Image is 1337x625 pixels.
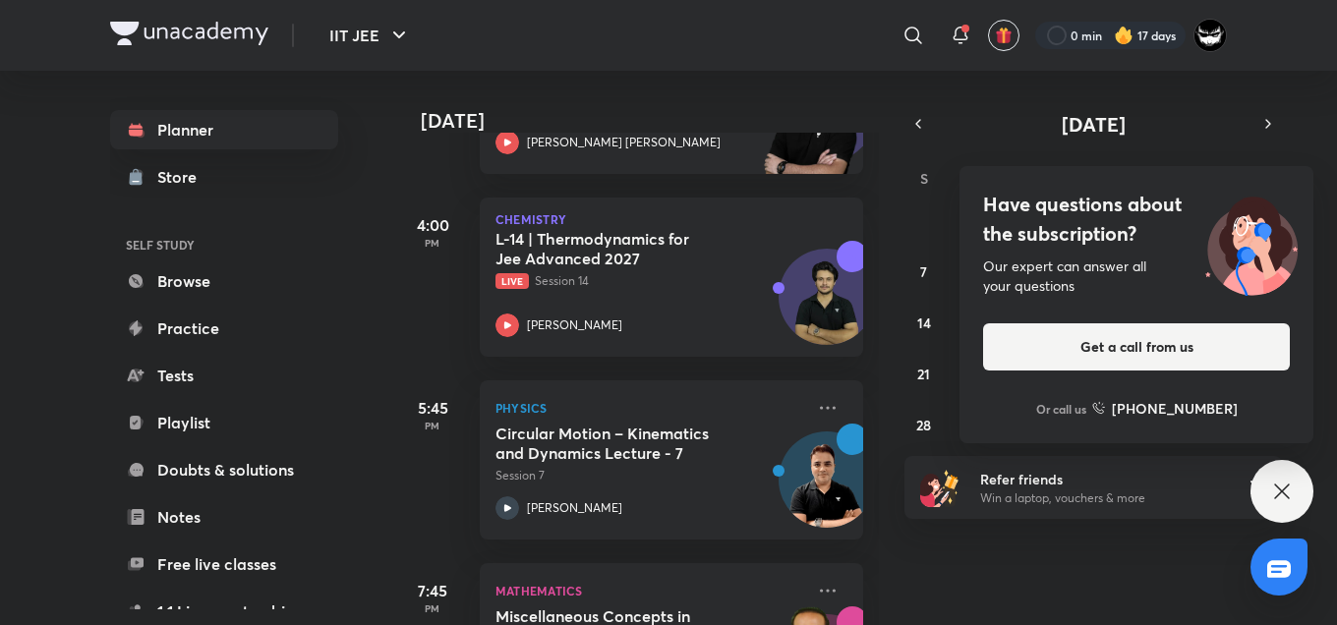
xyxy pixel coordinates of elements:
h4: Have questions about the subscription? [983,190,1290,249]
p: PM [393,237,472,249]
a: Planner [110,110,338,149]
button: IIT JEE [318,16,423,55]
button: September 28, 2025 [908,409,940,440]
span: [DATE] [1062,111,1126,138]
abbr: September 28, 2025 [916,416,931,434]
p: [PERSON_NAME] [PERSON_NAME] [527,134,721,151]
abbr: September 14, 2025 [917,313,931,332]
h5: 7:45 [393,579,472,602]
img: Company Logo [110,22,268,45]
div: Our expert can answer all your questions [983,256,1290,296]
p: [PERSON_NAME] [527,316,622,334]
img: referral [920,468,959,507]
button: [DATE] [932,110,1254,138]
abbr: September 7, 2025 [920,262,927,281]
h6: [PHONE_NUMBER] [1112,398,1238,419]
p: Session 7 [495,467,804,484]
h6: Refer friends [980,469,1222,489]
p: Win a laptop, vouchers & more [980,489,1222,507]
h5: 5:45 [393,396,472,420]
div: Store [157,165,208,189]
p: Mathematics [495,579,804,602]
button: Get a call from us [983,323,1290,370]
a: Practice [110,309,338,348]
a: Browse [110,261,338,301]
p: Session 14 [495,272,804,290]
a: Company Logo [110,22,268,50]
h4: [DATE] [421,109,883,133]
a: Free live classes [110,544,338,584]
a: Store [110,157,338,197]
img: streak [1114,26,1134,45]
a: Notes [110,497,338,537]
a: Doubts & solutions [110,450,338,489]
img: Avatar [780,259,874,354]
p: PM [393,420,472,431]
abbr: September 21, 2025 [917,365,930,383]
img: Avatar [780,442,874,537]
a: Tests [110,356,338,395]
p: Or call us [1036,400,1086,418]
h6: SELF STUDY [110,228,338,261]
span: Live [495,273,529,289]
p: Physics [495,396,804,420]
p: [PERSON_NAME] [527,499,622,517]
button: September 21, 2025 [908,358,940,389]
button: September 7, 2025 [908,256,940,287]
img: ttu_illustration_new.svg [1190,190,1313,296]
p: PM [393,602,472,614]
abbr: Sunday [920,169,928,188]
img: avatar [995,27,1013,44]
a: [PHONE_NUMBER] [1092,398,1238,419]
h5: Circular Motion – Kinematics and Dynamics Lecture - 7 [495,424,740,463]
button: avatar [988,20,1019,51]
button: September 14, 2025 [908,307,940,338]
a: Playlist [110,403,338,442]
p: Chemistry [495,213,847,225]
h5: L-14 | Thermodynamics for Jee Advanced 2027 [495,229,740,268]
h5: 4:00 [393,213,472,237]
img: ARSH Khan [1193,19,1227,52]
